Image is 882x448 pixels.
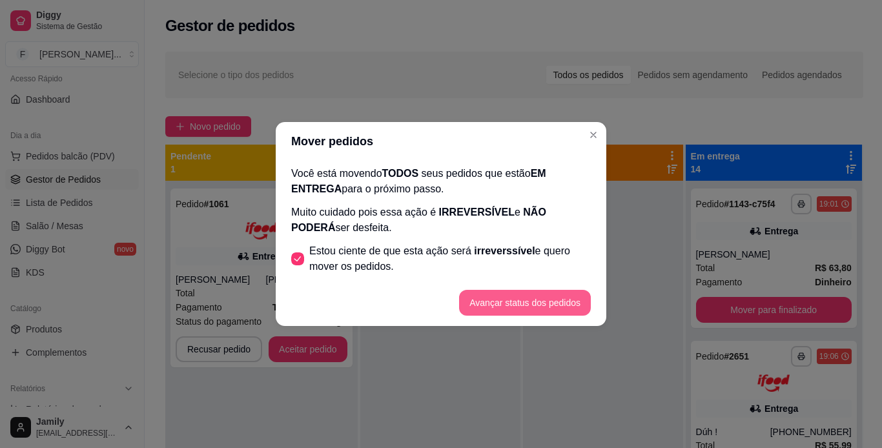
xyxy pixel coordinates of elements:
span: IRREVERSÍVEL [439,207,515,218]
span: irreverssível [474,245,535,256]
button: Close [583,125,604,145]
span: NÃO PODERÁ [291,207,546,233]
header: Mover pedidos [276,122,606,161]
span: Estou ciente de que esta ação será e quero mover os pedidos. [309,243,591,274]
p: Muito cuidado pois essa ação é e ser desfeita. [291,205,591,236]
span: TODOS [382,168,419,179]
p: Você está movendo seus pedidos que estão para o próximo passo. [291,166,591,197]
button: Avançar status dos pedidos [459,290,591,316]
